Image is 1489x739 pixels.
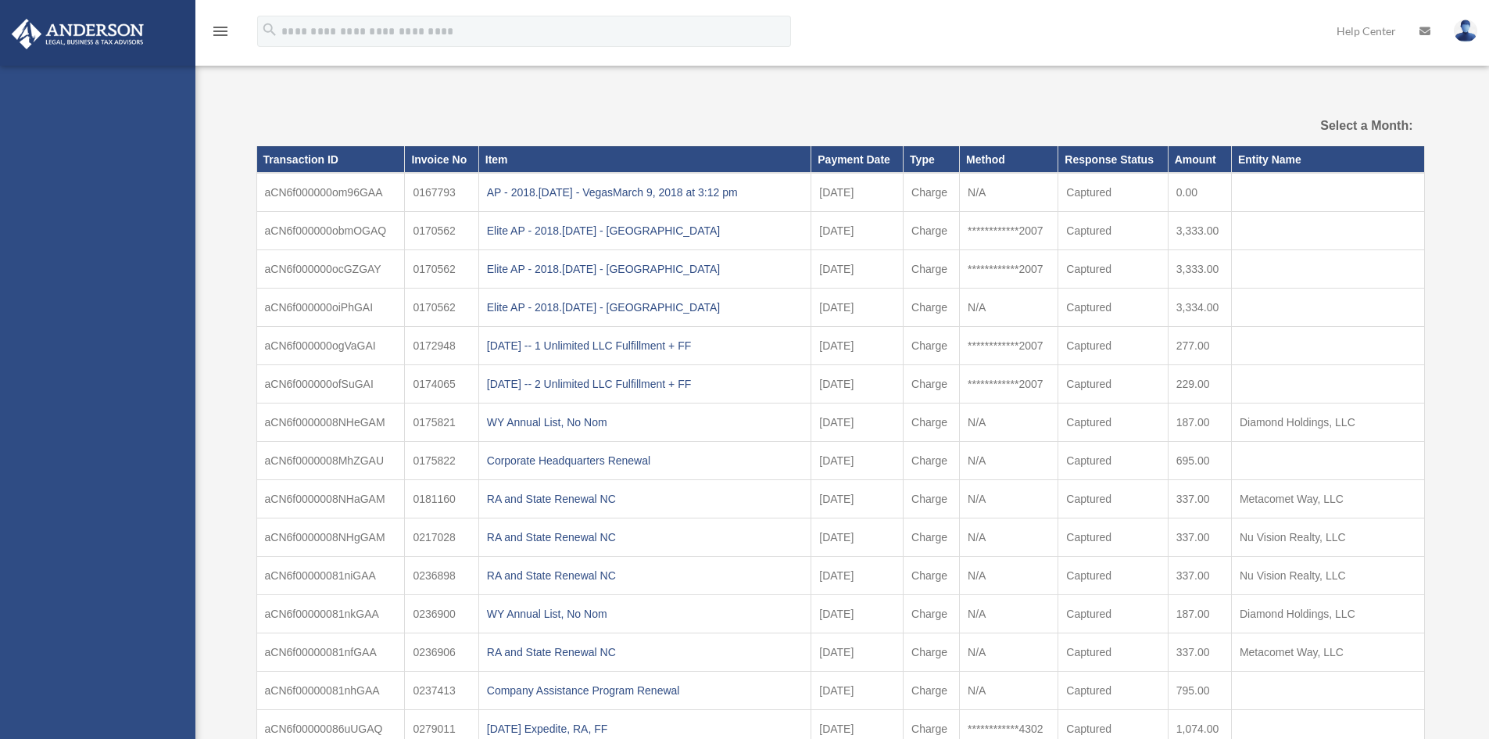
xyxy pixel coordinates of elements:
[1058,404,1168,442] td: Captured
[487,488,804,510] div: RA and State Renewal NC
[960,404,1058,442] td: N/A
[405,146,478,173] th: Invoice No
[487,335,804,357] div: [DATE] -- 1 Unlimited LLC Fulfillment + FF
[904,404,960,442] td: Charge
[256,289,405,327] td: aCN6f000000oiPhGAI
[1168,212,1231,250] td: 3,333.00
[478,146,811,173] th: Item
[487,296,804,318] div: Elite AP - 2018.[DATE] - [GEOGRAPHIC_DATA]
[811,327,904,365] td: [DATE]
[405,557,478,595] td: 0236898
[904,480,960,518] td: Charge
[405,404,478,442] td: 0175821
[1168,250,1231,289] td: 3,333.00
[256,442,405,480] td: aCN6f0000008MhZGAU
[1168,146,1231,173] th: Amount
[960,672,1058,710] td: N/A
[1168,518,1231,557] td: 337.00
[405,672,478,710] td: 0237413
[487,680,804,701] div: Company Assistance Program Renewal
[904,365,960,404] td: Charge
[256,557,405,595] td: aCN6f00000081niGAA
[256,173,405,212] td: aCN6f000000om96GAA
[1058,442,1168,480] td: Captured
[1058,250,1168,289] td: Captured
[904,289,960,327] td: Charge
[261,21,278,38] i: search
[7,19,149,49] img: Anderson Advisors Platinum Portal
[1058,289,1168,327] td: Captured
[256,365,405,404] td: aCN6f000000ofSuGAI
[1454,20,1477,42] img: User Pic
[1168,480,1231,518] td: 337.00
[904,250,960,289] td: Charge
[1058,146,1168,173] th: Response Status
[1058,672,1168,710] td: Captured
[487,181,804,203] div: AP - 2018.[DATE] - VegasMarch 9, 2018 at 3:12 pm
[811,212,904,250] td: [DATE]
[904,518,960,557] td: Charge
[1168,404,1231,442] td: 187.00
[256,595,405,633] td: aCN6f00000081nkGAA
[1168,327,1231,365] td: 277.00
[405,595,478,633] td: 0236900
[405,212,478,250] td: 0170562
[960,557,1058,595] td: N/A
[1058,480,1168,518] td: Captured
[487,565,804,587] div: RA and State Renewal NC
[256,672,405,710] td: aCN6f00000081nhGAA
[1058,557,1168,595] td: Captured
[1058,212,1168,250] td: Captured
[811,289,904,327] td: [DATE]
[811,173,904,212] td: [DATE]
[811,146,904,173] th: Payment Date
[811,480,904,518] td: [DATE]
[1058,633,1168,672] td: Captured
[1058,327,1168,365] td: Captured
[256,327,405,365] td: aCN6f000000ogVaGAI
[1231,404,1424,442] td: Diamond Holdings, LLC
[405,480,478,518] td: 0181160
[1231,146,1424,173] th: Entity Name
[487,373,804,395] div: [DATE] -- 2 Unlimited LLC Fulfillment + FF
[211,27,230,41] a: menu
[904,633,960,672] td: Charge
[811,250,904,289] td: [DATE]
[960,146,1058,173] th: Method
[256,250,405,289] td: aCN6f000000ocGZGAY
[405,633,478,672] td: 0236906
[960,633,1058,672] td: N/A
[904,327,960,365] td: Charge
[487,411,804,433] div: WY Annual List, No Nom
[960,518,1058,557] td: N/A
[487,220,804,242] div: Elite AP - 2018.[DATE] - [GEOGRAPHIC_DATA]
[1168,289,1231,327] td: 3,334.00
[256,480,405,518] td: aCN6f0000008NHaGAM
[256,212,405,250] td: aCN6f000000obmOGAQ
[811,365,904,404] td: [DATE]
[1058,595,1168,633] td: Captured
[904,557,960,595] td: Charge
[405,365,478,404] td: 0174065
[405,518,478,557] td: 0217028
[1231,557,1424,595] td: Nu Vision Realty, LLC
[211,22,230,41] i: menu
[811,518,904,557] td: [DATE]
[487,450,804,472] div: Corporate Headquarters Renewal
[487,258,804,280] div: Elite AP - 2018.[DATE] - [GEOGRAPHIC_DATA]
[405,289,478,327] td: 0170562
[811,557,904,595] td: [DATE]
[960,173,1058,212] td: N/A
[405,173,478,212] td: 0167793
[256,146,405,173] th: Transaction ID
[1231,595,1424,633] td: Diamond Holdings, LLC
[904,595,960,633] td: Charge
[904,212,960,250] td: Charge
[1168,557,1231,595] td: 337.00
[811,404,904,442] td: [DATE]
[904,173,960,212] td: Charge
[256,633,405,672] td: aCN6f00000081nfGAA
[811,633,904,672] td: [DATE]
[405,327,478,365] td: 0172948
[960,595,1058,633] td: N/A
